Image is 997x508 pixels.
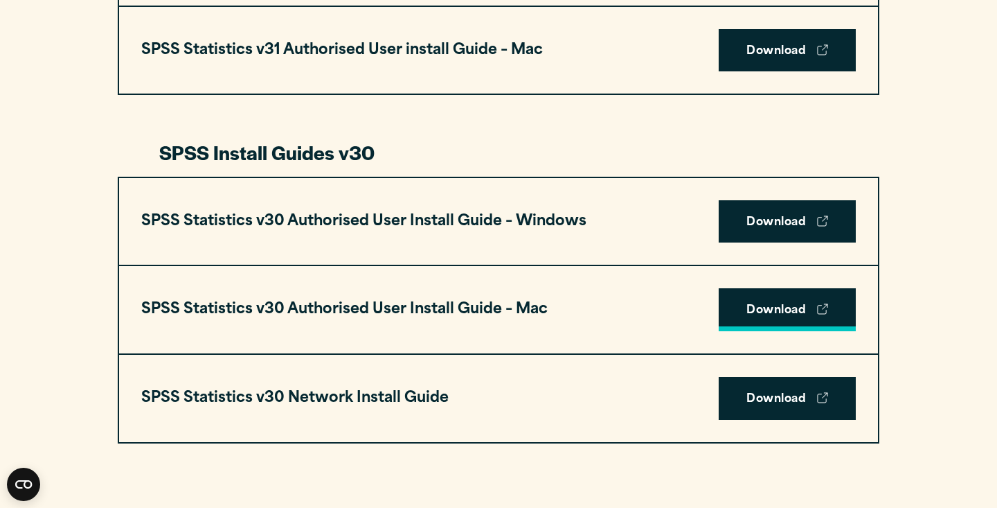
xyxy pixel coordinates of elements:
button: Open CMP widget [7,468,40,501]
a: Download [719,200,856,243]
a: Download [719,377,856,420]
h3: SPSS Statistics v30 Network Install Guide [141,385,449,412]
h3: SPSS Statistics v30 Authorised User Install Guide – Mac [141,297,548,323]
h3: SPSS Statistics v30 Authorised User Install Guide – Windows [141,209,586,235]
h3: SPSS Install Guides v30 [159,139,838,166]
h3: SPSS Statistics v31 Authorised User install Guide – Mac [141,37,543,64]
a: Download [719,288,856,331]
a: Download [719,29,856,72]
